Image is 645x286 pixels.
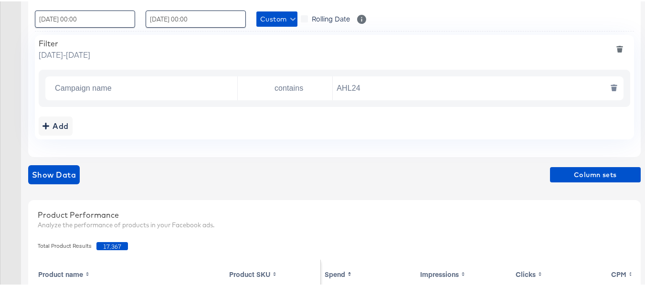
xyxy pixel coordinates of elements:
button: deletefilters [610,37,630,59]
span: Rolling Date [312,12,350,22]
span: Column sets [554,168,637,180]
div: Filter [39,37,90,47]
span: [DATE] - [DATE] [39,48,90,59]
button: addbutton [39,115,73,134]
div: Add [42,118,69,131]
button: showdata [28,164,80,183]
button: deletesingle [604,78,624,95]
span: Custom [260,12,294,24]
div: Product Performance [38,208,631,219]
span: Total Product Results [38,241,96,249]
button: Open [222,80,230,88]
button: Open [317,80,325,88]
span: 17,367 [96,241,128,249]
button: Column sets [550,166,641,181]
span: Show Data [32,167,76,180]
button: Custom [256,10,297,25]
div: Analyze the performance of products in your Facebook ads. [38,219,631,228]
